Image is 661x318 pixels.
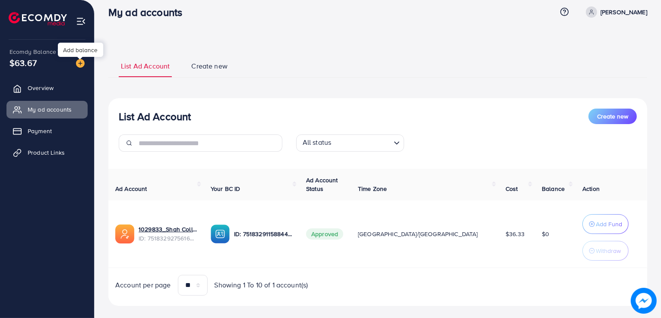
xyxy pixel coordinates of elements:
img: ic-ba-acc.ded83a64.svg [211,224,230,243]
span: Create new [191,61,228,71]
span: Ecomdy Balance [9,47,56,56]
input: Search for option [334,136,390,150]
span: Payment [28,127,52,135]
span: Showing 1 To 10 of 1 account(s) [215,280,308,290]
button: Add Fund [582,214,629,234]
span: My ad accounts [28,105,72,114]
span: Cost [506,184,518,193]
h3: My ad accounts [108,6,189,19]
span: $0 [542,230,549,238]
span: Create new [597,112,628,121]
span: Overview [28,84,54,92]
span: Product Links [28,148,65,157]
img: image [76,59,85,68]
span: List Ad Account [121,61,170,71]
span: Ad Account Status [306,176,338,193]
img: image [631,288,657,314]
a: Overview [6,79,88,97]
span: ID: 7518329275616395265 [139,234,197,243]
a: My ad accounts [6,101,88,118]
a: [PERSON_NAME] [582,6,647,18]
img: logo [9,12,67,25]
p: Add Fund [596,219,622,229]
span: Approved [306,228,343,240]
span: Balance [542,184,565,193]
span: Account per page [115,280,171,290]
span: Action [582,184,600,193]
img: menu [76,16,86,26]
span: $36.33 [506,230,525,238]
span: $63.67 [9,56,37,69]
h3: List Ad Account [119,110,191,123]
p: ID: 7518329115884470288 [234,229,292,239]
span: Ad Account [115,184,147,193]
img: ic-ads-acc.e4c84228.svg [115,224,134,243]
span: Time Zone [358,184,387,193]
p: [PERSON_NAME] [601,7,647,17]
span: All status [301,136,333,150]
span: [GEOGRAPHIC_DATA]/[GEOGRAPHIC_DATA] [358,230,478,238]
div: Add balance [58,43,103,57]
button: Withdraw [582,241,629,261]
div: Search for option [296,134,404,152]
a: Payment [6,122,88,140]
div: <span class='underline'>1029833_Shah Collection_1750497453160</span></br>7518329275616395265 [139,225,197,243]
button: Create new [588,109,637,124]
a: 1029833_Shah Collection_1750497453160 [139,225,197,234]
a: Product Links [6,144,88,161]
span: Your BC ID [211,184,240,193]
p: Withdraw [596,246,621,256]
